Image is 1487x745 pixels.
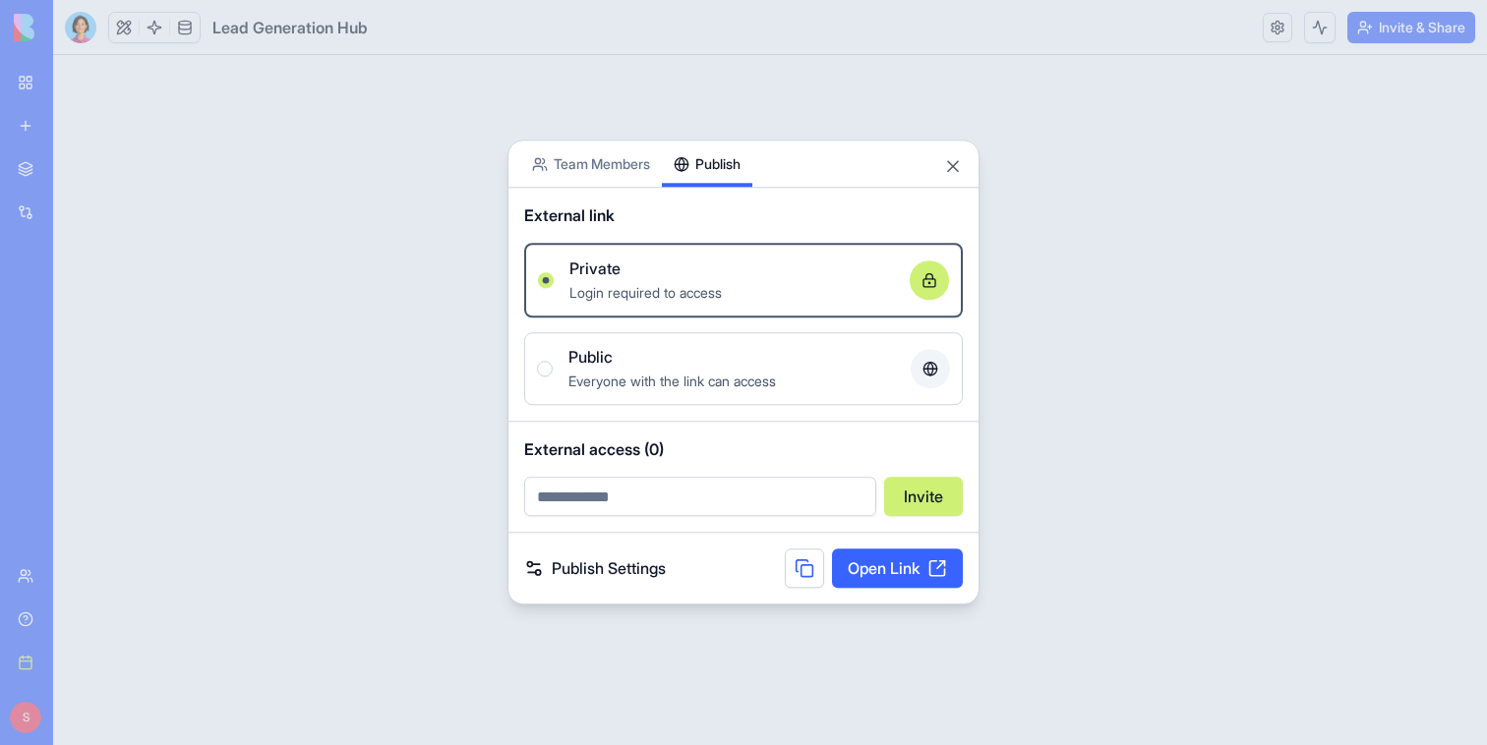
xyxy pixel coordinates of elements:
button: Invite [884,478,963,517]
span: Login required to access [569,284,722,301]
button: PublicEveryone with the link can access [537,362,553,377]
button: PrivateLogin required to access [538,272,554,288]
button: Publish [662,141,752,187]
button: Team Members [520,141,662,187]
span: Public [568,346,613,370]
a: Open Link [832,549,963,589]
span: External link [524,203,615,227]
span: Everyone with the link can access [568,373,776,390]
span: External access (0) [524,438,963,462]
span: Private [569,257,621,280]
a: Publish Settings [524,557,666,581]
